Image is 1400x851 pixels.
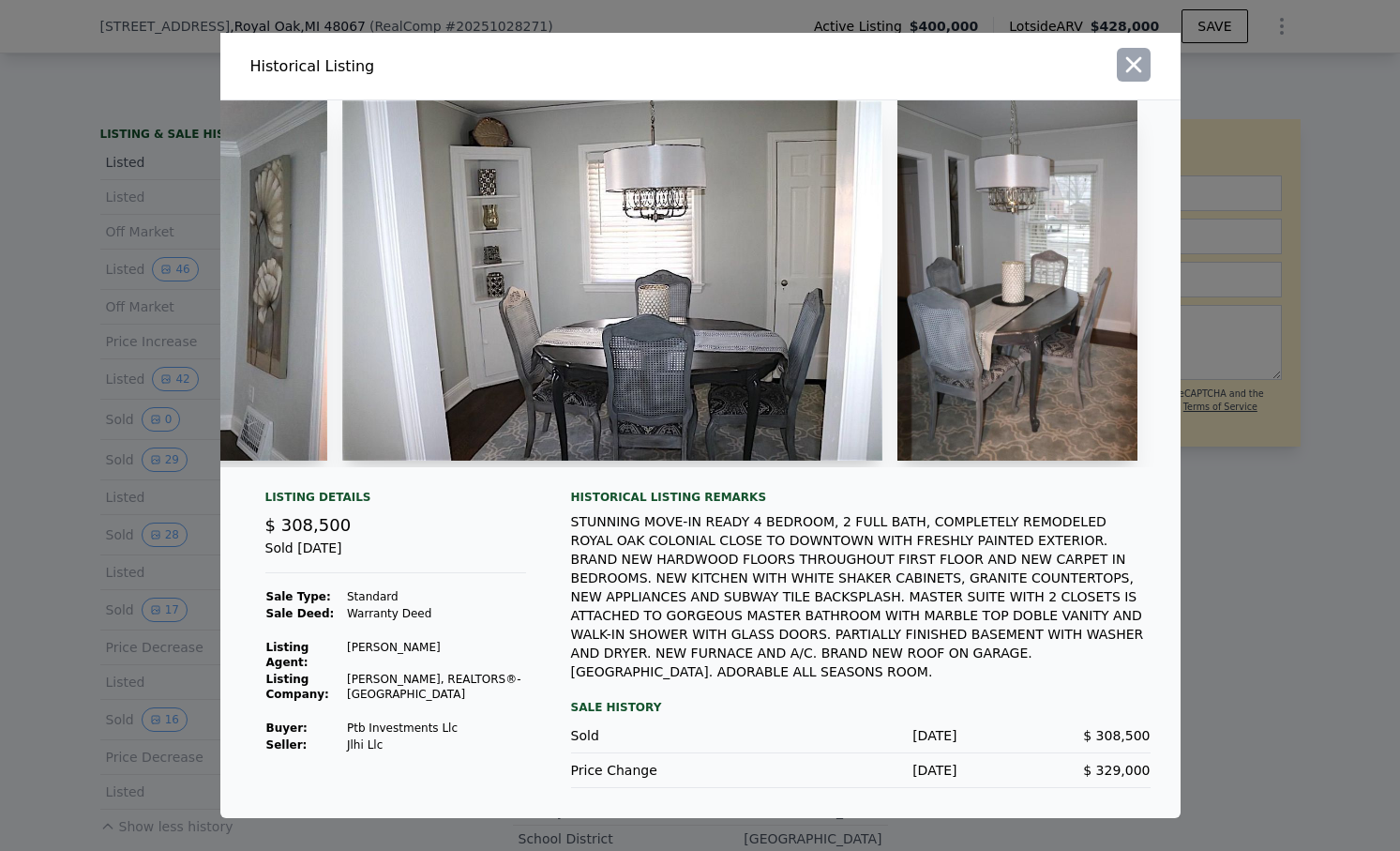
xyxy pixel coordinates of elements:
img: Property Img [897,100,1137,461]
div: Sold [DATE] [265,539,526,573]
div: Historical Listing remarks [571,490,1151,505]
td: [PERSON_NAME], REALTORS®-[GEOGRAPHIC_DATA] [346,671,526,703]
strong: Sale Deed: [266,607,335,620]
div: [DATE] [764,761,957,780]
div: Sold [571,726,764,745]
td: Jlhi Llc [346,737,526,753]
div: Price Change [571,761,764,780]
strong: Listing Agent: [266,641,309,669]
td: Standard [346,588,526,605]
span: $ 308,500 [1083,728,1150,743]
strong: Seller : [266,738,308,752]
strong: Sale Type: [266,590,331,603]
td: Warranty Deed [346,605,526,622]
strong: Buyer : [266,722,308,735]
img: Property Img [342,100,882,461]
div: STUNNING MOVE-IN READY 4 BEDROOM, 2 FULL BATH, COMPLETELY REMODELED ROYAL OAK COLONIAL CLOSE TO D... [571,512,1151,681]
div: Listing Details [265,490,526,512]
td: Ptb Investments Llc [346,720,526,737]
div: Historical Listing [250,55,693,78]
strong: Listing Company: [266,673,329,701]
div: [DATE] [764,726,957,745]
span: $ 308,500 [265,515,352,535]
div: Sale History [571,696,1151,719]
span: $ 329,000 [1083,763,1150,778]
td: [PERSON_NAME] [346,639,526,671]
